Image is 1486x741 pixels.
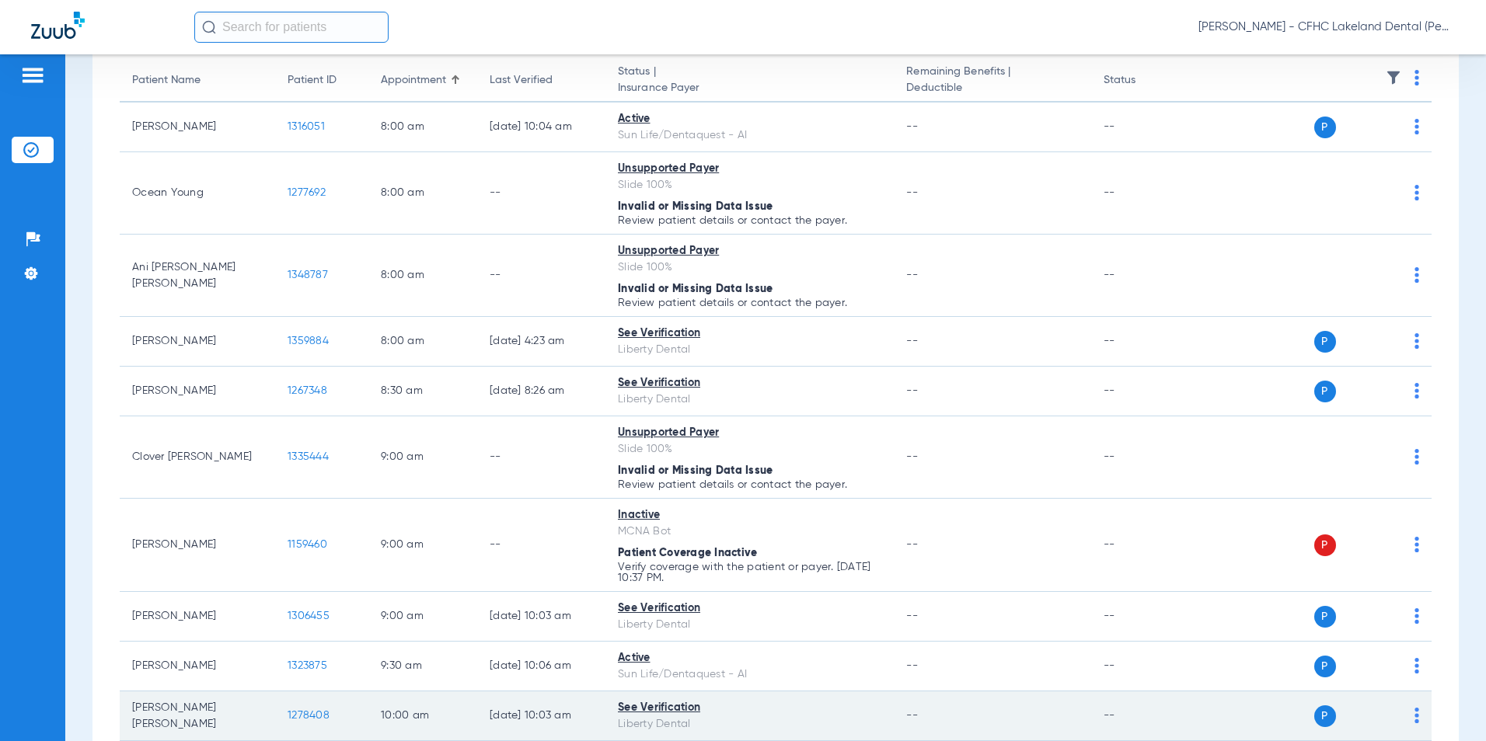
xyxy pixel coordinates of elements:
td: [PERSON_NAME] [120,592,275,642]
td: 8:00 AM [368,317,477,367]
td: -- [1091,317,1196,367]
span: Patient Coverage Inactive [618,548,757,558]
div: Slide 100% [618,441,881,457]
span: -- [906,336,918,346]
span: P [1314,381,1336,402]
div: Liberty Dental [618,617,881,633]
div: MCNA Bot [618,524,881,540]
th: Remaining Benefits | [894,59,1090,103]
td: -- [477,416,605,499]
th: Status | [605,59,894,103]
span: Invalid or Missing Data Issue [618,201,773,212]
div: Patient ID [288,72,356,89]
div: Active [618,650,881,666]
div: Appointment [381,72,465,89]
td: 8:00 AM [368,152,477,235]
span: -- [906,710,918,721]
span: -- [906,121,918,132]
p: Review patient details or contact the payer. [618,479,881,490]
td: 8:00 AM [368,235,477,317]
div: Sun Life/Dentaquest - AI [618,127,881,144]
td: 9:00 AM [368,592,477,642]
td: -- [1091,642,1196,691]
span: P [1314,534,1336,556]
td: 8:00 AM [368,103,477,152]
img: hamburger-icon [20,66,45,85]
span: Invalid or Missing Data Issue [618,284,773,294]
img: group-dot-blue.svg [1414,608,1419,624]
span: -- [906,660,918,671]
iframe: Chat Widget [1408,666,1486,741]
img: Zuub Logo [31,12,85,39]
td: -- [1091,152,1196,235]
img: group-dot-blue.svg [1414,70,1419,85]
td: [DATE] 10:03 AM [477,592,605,642]
td: 9:00 AM [368,416,477,499]
span: 1277692 [288,187,326,198]
img: group-dot-blue.svg [1414,185,1419,200]
td: -- [1091,367,1196,416]
td: -- [477,152,605,235]
td: [PERSON_NAME] [120,367,275,416]
td: 9:00 AM [368,499,477,592]
td: [DATE] 8:26 AM [477,367,605,416]
span: -- [906,611,918,621]
span: P [1314,117,1336,138]
span: P [1314,705,1336,727]
td: Ocean Young [120,152,275,235]
td: [DATE] 10:04 AM [477,103,605,152]
img: group-dot-blue.svg [1414,383,1419,398]
img: group-dot-blue.svg [1414,449,1419,464]
img: group-dot-blue.svg [1414,267,1419,283]
div: See Verification [618,700,881,716]
td: [DATE] 4:23 AM [477,317,605,367]
div: Patient ID [288,72,337,89]
span: -- [906,187,918,198]
div: Slide 100% [618,177,881,193]
td: 10:00 AM [368,691,477,741]
img: Search Icon [202,20,216,34]
td: -- [477,235,605,317]
div: Inactive [618,507,881,524]
td: [DATE] 10:03 AM [477,691,605,741]
td: -- [1091,416,1196,499]
span: Deductible [906,80,1078,96]
div: Sun Life/Dentaquest - AI [618,666,881,683]
td: 8:30 AM [368,367,477,416]
input: Search for patients [194,12,389,43]
td: Clover [PERSON_NAME] [120,416,275,499]
td: -- [1091,103,1196,152]
span: -- [906,539,918,550]
div: Last Verified [490,72,593,89]
td: -- [1091,499,1196,592]
td: -- [1091,691,1196,741]
div: See Verification [618,375,881,391]
td: 9:30 AM [368,642,477,691]
span: [PERSON_NAME] - CFHC Lakeland Dental (Peds) [1198,19,1455,35]
span: 1306455 [288,611,330,621]
span: 1348787 [288,270,328,280]
span: P [1314,606,1336,628]
td: -- [477,499,605,592]
div: Slide 100% [618,259,881,276]
td: [PERSON_NAME] [120,642,275,691]
div: Appointment [381,72,446,89]
span: 1335444 [288,451,329,462]
div: Patient Name [132,72,201,89]
div: See Verification [618,600,881,617]
div: Patient Name [132,72,263,89]
img: group-dot-blue.svg [1414,333,1419,349]
img: filter.svg [1386,70,1401,85]
span: Insurance Payer [618,80,881,96]
span: P [1314,331,1336,353]
td: [PERSON_NAME] [120,103,275,152]
span: 1316051 [288,121,325,132]
img: group-dot-blue.svg [1414,658,1419,673]
div: Last Verified [490,72,553,89]
div: See Verification [618,325,881,342]
p: Review patient details or contact the payer. [618,215,881,226]
span: Invalid or Missing Data Issue [618,465,773,476]
img: group-dot-blue.svg [1414,537,1419,552]
span: P [1314,656,1336,677]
